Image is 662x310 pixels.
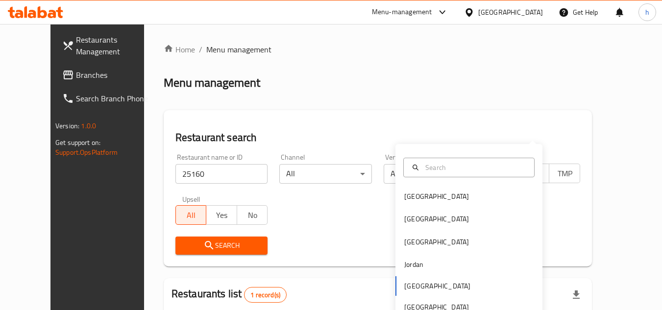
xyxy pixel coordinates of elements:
a: Home [164,44,195,55]
button: No [237,205,268,225]
a: Search Branch Phone [54,87,161,110]
span: Branches [76,69,153,81]
span: 1 record(s) [245,290,286,300]
h2: Restaurant search [175,130,580,145]
label: Upsell [182,195,200,202]
button: Yes [206,205,237,225]
button: TMP [549,164,580,183]
a: Branches [54,63,161,87]
div: Jordan [404,259,423,270]
div: All [384,164,476,184]
span: Menu management [206,44,271,55]
span: Restaurants Management [76,34,153,57]
h2: Menu management [164,75,260,91]
div: Menu-management [372,6,432,18]
button: All [175,205,207,225]
span: Search Branch Phone [76,93,153,104]
a: Support.OpsPlatform [55,146,118,159]
div: [GEOGRAPHIC_DATA] [404,237,469,247]
div: [GEOGRAPHIC_DATA] [404,191,469,202]
li: / [199,44,202,55]
span: Get support on: [55,136,100,149]
span: h [645,7,649,18]
nav: breadcrumb [164,44,592,55]
input: Search for restaurant name or ID.. [175,164,268,184]
div: All [279,164,372,184]
span: 1.0.0 [81,119,96,132]
span: No [241,208,264,222]
span: Search [183,239,260,252]
span: TMP [553,167,576,181]
span: Version: [55,119,79,132]
span: All [180,208,203,222]
div: [GEOGRAPHIC_DATA] [404,214,469,224]
div: [GEOGRAPHIC_DATA] [478,7,543,18]
h2: Restaurants list [172,286,287,303]
a: Restaurants Management [54,28,161,63]
div: Export file [564,283,588,307]
input: Search [421,162,528,173]
button: Search [175,237,268,255]
span: Yes [210,208,233,222]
